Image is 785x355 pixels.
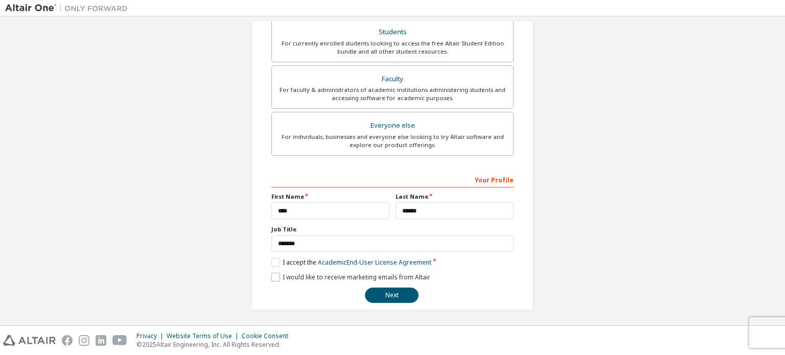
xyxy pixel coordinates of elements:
[271,258,431,267] label: I accept the
[167,332,242,340] div: Website Terms of Use
[278,39,507,56] div: For currently enrolled students looking to access the free Altair Student Edition bundle and all ...
[136,340,294,349] p: © 2025 Altair Engineering, Inc. All Rights Reserved.
[62,335,73,346] img: facebook.svg
[278,86,507,102] div: For faculty & administrators of academic institutions administering students and accessing softwa...
[271,225,514,233] label: Job Title
[278,133,507,149] div: For individuals, businesses and everyone else looking to try Altair software and explore our prod...
[136,332,167,340] div: Privacy
[318,258,431,267] a: Academic End-User License Agreement
[3,335,56,346] img: altair_logo.svg
[271,171,514,187] div: Your Profile
[278,25,507,39] div: Students
[278,119,507,133] div: Everyone else
[242,332,294,340] div: Cookie Consent
[271,273,430,281] label: I would like to receive marketing emails from Altair
[365,288,419,303] button: Next
[96,335,106,346] img: linkedin.svg
[5,3,133,13] img: Altair One
[271,193,389,201] label: First Name
[278,72,507,86] div: Faculty
[396,193,514,201] label: Last Name
[112,335,127,346] img: youtube.svg
[79,335,89,346] img: instagram.svg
